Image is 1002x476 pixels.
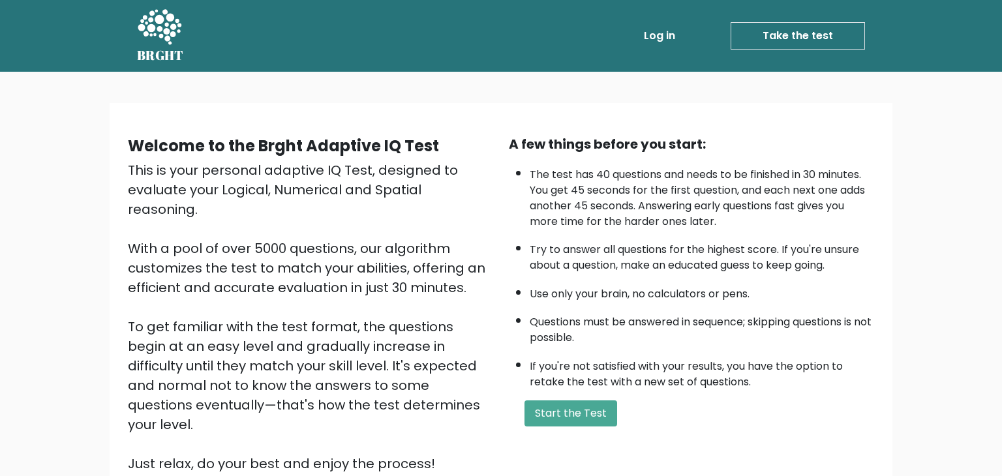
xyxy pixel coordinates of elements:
div: This is your personal adaptive IQ Test, designed to evaluate your Logical, Numerical and Spatial ... [128,160,493,473]
li: Questions must be answered in sequence; skipping questions is not possible. [530,308,874,346]
div: A few things before you start: [509,134,874,154]
h5: BRGHT [137,48,184,63]
li: If you're not satisfied with your results, you have the option to retake the test with a new set ... [530,352,874,390]
a: BRGHT [137,5,184,67]
button: Start the Test [524,400,617,426]
a: Log in [639,23,680,49]
li: Use only your brain, no calculators or pens. [530,280,874,302]
b: Welcome to the Brght Adaptive IQ Test [128,135,439,156]
a: Take the test [731,22,865,50]
li: The test has 40 questions and needs to be finished in 30 minutes. You get 45 seconds for the firs... [530,160,874,230]
li: Try to answer all questions for the highest score. If you're unsure about a question, make an edu... [530,235,874,273]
